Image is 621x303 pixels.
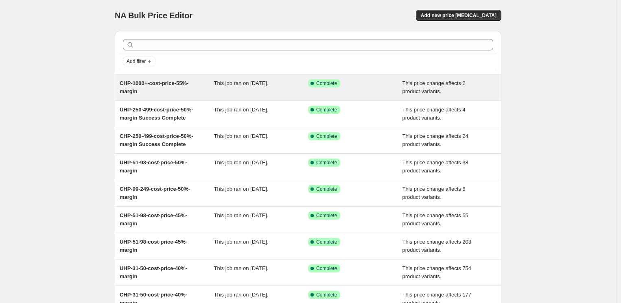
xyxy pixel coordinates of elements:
span: UHP-51-98-cost-price-45%-margin [120,239,187,253]
span: UHP-250-499-cost-price-50%-margin Success Complete [120,107,193,121]
span: UHP-31-50-cost-price-40%-margin [120,265,187,279]
span: Complete [316,133,337,140]
span: This price change affects 38 product variants. [402,159,468,174]
span: CHP-51-98-cost-price-45%-margin [120,212,187,227]
span: Complete [316,80,337,87]
span: UHP-51-98-cost-price-50%-margin [120,159,187,174]
span: Complete [316,159,337,166]
span: This job ran on [DATE]. [214,107,269,113]
span: This price change affects 55 product variants. [402,212,468,227]
span: This price change affects 24 product variants. [402,133,468,147]
span: This job ran on [DATE]. [214,265,269,271]
span: This job ran on [DATE]. [214,292,269,298]
span: This job ran on [DATE]. [214,239,269,245]
span: Complete [316,212,337,219]
span: This price change affects 754 product variants. [402,265,472,279]
span: Complete [316,239,337,245]
span: This job ran on [DATE]. [214,186,269,192]
span: This job ran on [DATE]. [214,212,269,218]
span: Add new price [MEDICAL_DATA] [421,12,496,19]
span: This job ran on [DATE]. [214,80,269,86]
span: This price change affects 203 product variants. [402,239,472,253]
span: Complete [316,107,337,113]
span: CHP-1000+-cost-price-55%-margin [120,80,188,94]
button: Add new price [MEDICAL_DATA] [416,10,501,21]
span: Complete [316,186,337,192]
span: Add filter [127,58,146,65]
span: This price change affects 8 product variants. [402,186,466,200]
span: This price change affects 2 product variants. [402,80,466,94]
span: Complete [316,292,337,298]
button: Add filter [123,57,155,66]
span: This job ran on [DATE]. [214,159,269,166]
span: CHP-99-249-cost-price-50%-margin [120,186,190,200]
span: This price change affects 4 product variants. [402,107,466,121]
span: NA Bulk Price Editor [115,11,192,20]
span: CHP-250-499-cost-price-50%-margin Success Complete [120,133,193,147]
span: Complete [316,265,337,272]
span: This job ran on [DATE]. [214,133,269,139]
